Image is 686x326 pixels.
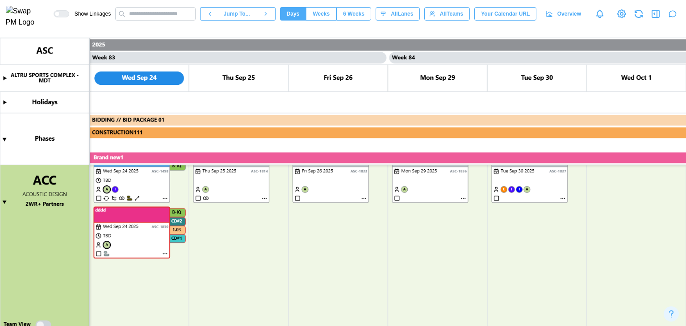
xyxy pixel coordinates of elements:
button: Open project assistant [666,8,679,20]
span: 6 Weeks [343,8,364,20]
button: Days [280,7,306,21]
button: Your Calendar URL [474,7,536,21]
button: Refresh Grid [632,8,645,20]
img: Swap PM Logo [6,6,42,28]
button: 6 Weeks [336,7,371,21]
button: Weeks [306,7,336,21]
button: AllTeams [424,7,470,21]
span: Weeks [313,8,330,20]
span: Days [287,8,300,20]
button: AllLanes [376,7,420,21]
a: Notifications [592,6,607,21]
span: Show Linkages [69,10,111,17]
button: Jump To... [219,7,256,21]
a: View Project [615,8,628,20]
span: All Lanes [391,8,413,20]
span: Your Calendar URL [481,8,530,20]
span: All Teams [440,8,463,20]
a: Overview [541,7,588,21]
button: Open Drawer [649,8,662,20]
span: Jump To... [224,8,250,20]
span: Overview [557,8,581,20]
